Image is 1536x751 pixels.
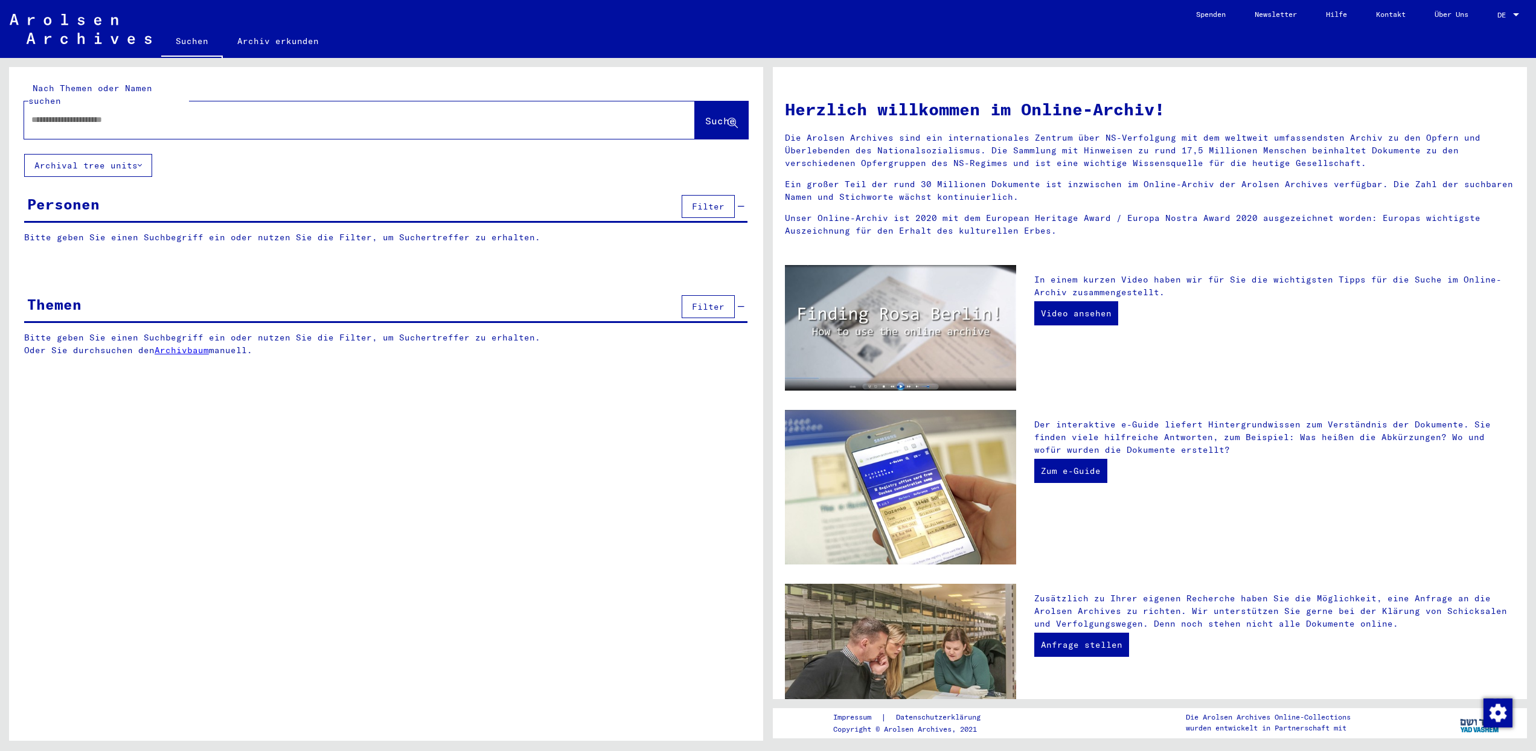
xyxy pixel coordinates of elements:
img: inquiries.jpg [785,584,1016,738]
a: Archiv erkunden [223,27,333,56]
p: Unser Online-Archiv ist 2020 mit dem European Heritage Award / Europa Nostra Award 2020 ausgezeic... [785,212,1515,237]
p: Die Arolsen Archives Online-Collections [1186,712,1351,723]
p: Copyright © Arolsen Archives, 2021 [833,724,995,735]
a: Zum e-Guide [1034,459,1107,483]
p: Bitte geben Sie einen Suchbegriff ein oder nutzen Sie die Filter, um Suchertreffer zu erhalten. [24,231,747,244]
h1: Herzlich willkommen im Online-Archiv! [785,97,1515,122]
p: Der interaktive e-Guide liefert Hintergrundwissen zum Verständnis der Dokumente. Sie finden viele... [1034,418,1515,456]
button: Suche [695,101,748,139]
a: Anfrage stellen [1034,633,1129,657]
a: Suchen [161,27,223,58]
p: wurden entwickelt in Partnerschaft mit [1186,723,1351,733]
img: yv_logo.png [1458,708,1503,738]
button: Archival tree units [24,154,152,177]
span: Filter [692,301,725,312]
a: Video ansehen [1034,301,1118,325]
p: Ein großer Teil der rund 30 Millionen Dokumente ist inzwischen im Online-Archiv der Arolsen Archi... [785,178,1515,203]
div: | [833,711,995,724]
span: DE [1497,11,1511,19]
a: Datenschutzerklärung [886,711,995,724]
mat-label: Nach Themen oder Namen suchen [28,83,152,106]
img: Zustimmung ändern [1483,698,1512,727]
p: In einem kurzen Video haben wir für Sie die wichtigsten Tipps für die Suche im Online-Archiv zusa... [1034,273,1515,299]
span: Suche [705,115,735,127]
a: Impressum [833,711,881,724]
span: Filter [692,201,725,212]
img: Arolsen_neg.svg [10,14,152,44]
div: Themen [27,293,82,315]
img: video.jpg [785,265,1016,391]
div: Zustimmung ändern [1483,698,1512,727]
p: Die Arolsen Archives sind ein internationales Zentrum über NS-Verfolgung mit dem weltweit umfasse... [785,132,1515,170]
button: Filter [682,295,735,318]
p: Zusätzlich zu Ihrer eigenen Recherche haben Sie die Möglichkeit, eine Anfrage an die Arolsen Arch... [1034,592,1515,630]
div: Personen [27,193,100,215]
p: Bitte geben Sie einen Suchbegriff ein oder nutzen Sie die Filter, um Suchertreffer zu erhalten. O... [24,331,748,357]
button: Filter [682,195,735,218]
a: Archivbaum [155,345,209,356]
img: eguide.jpg [785,410,1016,564]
